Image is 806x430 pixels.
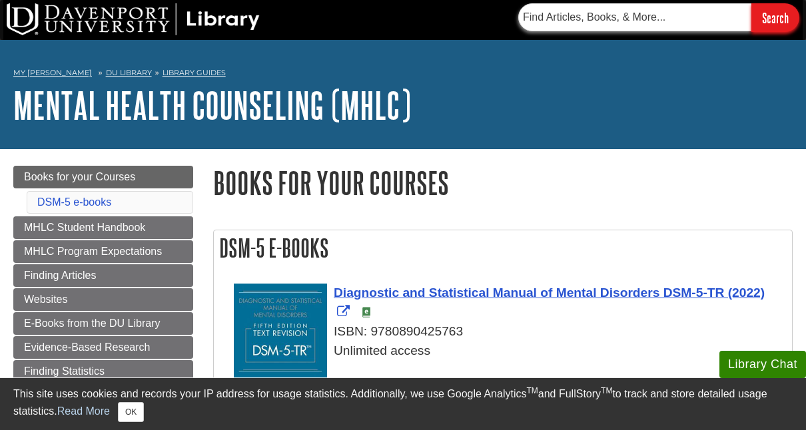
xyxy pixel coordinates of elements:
a: DU Library [106,68,152,77]
h1: Books for your Courses [213,166,793,200]
a: Read More [57,405,110,417]
a: MHLC Student Handbook [13,216,193,239]
div: ISBN: 9780890425763 [234,322,785,341]
a: Library Guides [163,68,226,77]
a: Books for your Courses [13,166,193,188]
form: Searches DU Library's articles, books, and more [518,3,799,32]
img: Cover Art [234,284,327,417]
a: MHLC Program Expectations [13,240,193,263]
button: Close [118,402,144,422]
span: Evidence-Based Research [24,341,150,353]
span: E-Books from the DU Library [24,318,161,329]
a: My [PERSON_NAME] [13,67,92,79]
span: Diagnostic and Statistical Manual of Mental Disorders DSM-5-TR (2022) [334,286,765,300]
a: Finding Articles [13,264,193,287]
span: Finding Articles [24,270,97,281]
sup: TM [601,386,612,395]
span: Websites [24,294,68,305]
a: Websites [13,288,193,311]
img: e-Book [361,307,372,318]
a: Finding Statistics [13,360,193,383]
input: Find Articles, Books, & More... [518,3,751,31]
input: Search [751,3,799,32]
img: DU Library [7,3,260,35]
button: Library Chat [719,351,806,378]
span: Finding Statistics [24,365,105,377]
span: MHLC Program Expectations [24,246,162,257]
div: This site uses cookies and records your IP address for usage statistics. Additionally, we use Goo... [13,386,793,422]
nav: breadcrumb [13,64,793,85]
span: Books for your Courses [24,171,135,182]
a: Mental Health Counseling (MHLC) [13,85,411,126]
a: E-Books from the DU Library [13,312,193,335]
span: MHLC Student Handbook [24,222,145,233]
a: Evidence-Based Research [13,336,193,359]
a: Link opens in new window [334,286,765,319]
sup: TM [526,386,538,395]
h2: DSM-5 e-books [214,230,792,266]
div: Unlimited access [234,341,785,361]
a: DSM-5 e-books [37,196,111,208]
